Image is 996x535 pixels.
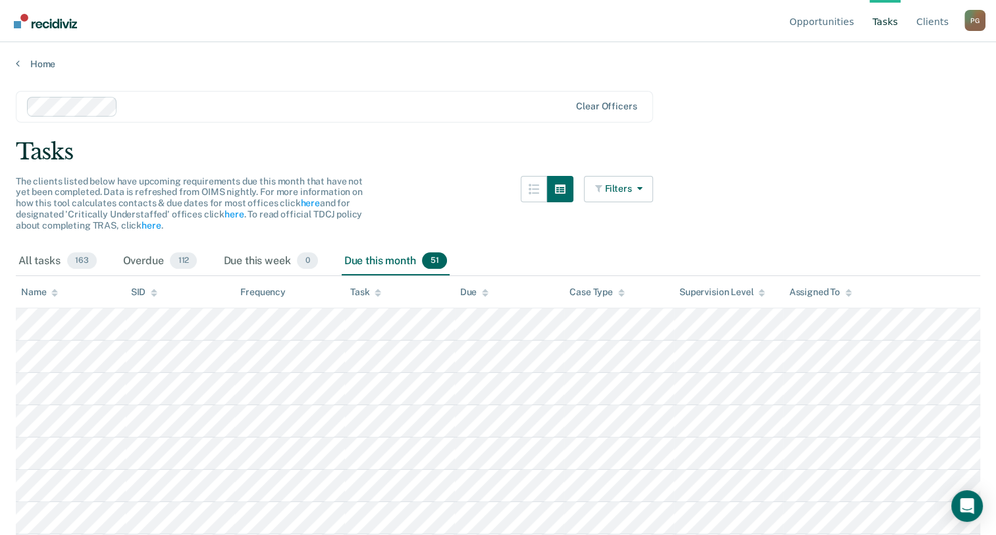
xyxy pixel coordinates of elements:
[350,287,381,298] div: Task
[240,287,286,298] div: Frequency
[14,14,77,28] img: Recidiviz
[170,252,197,269] span: 112
[951,490,983,522] div: Open Intercom Messenger
[964,10,985,31] button: Profile dropdown button
[297,252,317,269] span: 0
[142,220,161,231] a: here
[224,209,244,219] a: here
[569,287,625,298] div: Case Type
[67,252,97,269] span: 163
[120,247,200,276] div: Overdue112
[576,101,637,112] div: Clear officers
[679,287,766,298] div: Supervision Level
[422,252,446,269] span: 51
[131,287,158,298] div: SID
[16,138,980,165] div: Tasks
[342,247,450,276] div: Due this month51
[16,58,980,70] a: Home
[300,198,319,208] a: here
[16,176,363,231] span: The clients listed below have upcoming requirements due this month that have not yet been complet...
[221,247,320,276] div: Due this week0
[16,247,99,276] div: All tasks163
[789,287,851,298] div: Assigned To
[964,10,985,31] div: P G
[584,176,654,202] button: Filters
[21,287,58,298] div: Name
[460,287,489,298] div: Due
